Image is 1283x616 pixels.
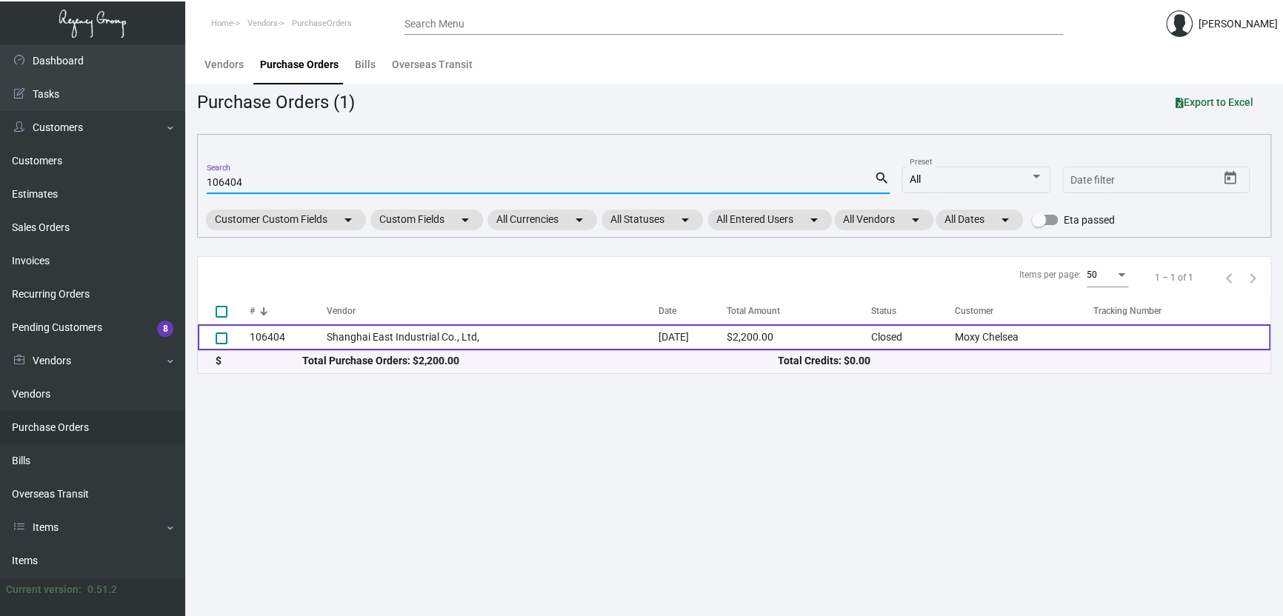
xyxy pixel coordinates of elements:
mat-chip: Customer Custom Fields [206,210,366,230]
div: Purchase Orders [260,57,339,73]
mat-chip: All Entered Users [707,210,832,230]
div: Customer [955,304,993,318]
mat-select: Items per page: [1087,270,1128,281]
img: admin@bootstrapmaster.com [1166,10,1193,37]
div: Date [659,304,726,318]
div: Vendor [327,304,356,318]
button: Previous page [1217,266,1241,289]
span: Export to Excel [1176,96,1253,108]
div: Tracking Number [1093,304,1270,318]
div: Total Amount [726,304,779,318]
td: $2,200.00 [726,324,871,350]
div: 0.51.2 [87,582,117,597]
button: Export to Excel [1164,89,1265,115]
mat-icon: search [874,170,890,187]
mat-chip: All Statuses [601,210,703,230]
span: 50 [1087,269,1097,280]
span: PurchaseOrders [292,19,352,28]
div: Status [871,304,955,318]
div: Bills [355,57,376,73]
div: Total Credits: $0.00 [777,353,1253,369]
input: Start date [1070,175,1116,187]
div: # [250,304,327,318]
span: All [910,173,921,185]
div: Vendors [204,57,244,73]
td: Shanghai East Industrial Co., Ltd, [327,324,659,350]
td: Closed [871,324,955,350]
mat-chip: All Vendors [834,210,933,230]
div: 1 – 1 of 1 [1155,271,1193,284]
mat-chip: All Dates [936,210,1023,230]
div: Date [659,304,676,318]
input: End date [1129,175,1200,187]
mat-icon: arrow_drop_down [996,211,1014,229]
div: $ [216,353,302,369]
mat-chip: Custom Fields [370,210,483,230]
button: Next page [1241,266,1264,289]
mat-icon: arrow_drop_down [570,211,588,229]
div: Vendor [327,304,659,318]
div: Items per page: [1019,268,1081,281]
mat-icon: arrow_drop_down [676,211,694,229]
mat-icon: arrow_drop_down [805,211,823,229]
mat-icon: arrow_drop_down [339,211,357,229]
span: Home [211,19,233,28]
div: Customer [955,304,1093,318]
td: [DATE] [659,324,726,350]
span: Vendors [247,19,278,28]
mat-icon: arrow_drop_down [907,211,924,229]
td: Moxy Chelsea [955,324,1093,350]
span: Eta passed [1064,211,1115,229]
div: Tracking Number [1093,304,1162,318]
div: Current version: [6,582,81,597]
button: Open calendar [1219,167,1242,190]
div: Total Amount [726,304,871,318]
div: Purchase Orders (1) [197,89,355,115]
div: [PERSON_NAME] [1199,16,1278,32]
div: Total Purchase Orders: $2,200.00 [302,353,778,369]
div: Overseas Transit [392,57,473,73]
div: Status [871,304,896,318]
mat-icon: arrow_drop_down [456,211,474,229]
mat-chip: All Currencies [487,210,597,230]
td: 106404 [250,324,327,350]
div: # [250,304,255,318]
